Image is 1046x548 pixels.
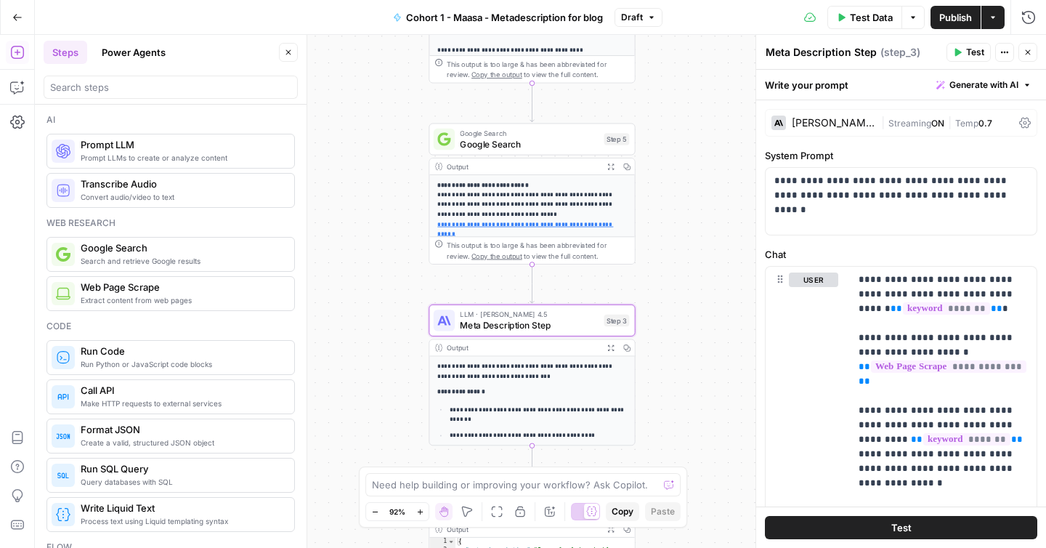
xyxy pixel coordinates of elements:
span: Google Search [460,137,599,150]
span: Paste [651,505,675,518]
button: Copy [606,502,639,521]
span: Generate with AI [949,78,1018,92]
span: Meta Description Step [460,318,599,331]
span: Cohort 1 - Maasa - Metadescription for blog [406,10,603,25]
span: Call API [81,383,283,398]
span: Transcribe Audio [81,177,283,191]
div: This output is too large & has been abbreviated for review. to view the full content. [447,240,629,261]
span: Query databases with SQL [81,476,283,488]
button: Generate with AI [931,76,1037,94]
button: Cohort 1 - Maasa - Metadescription for blog [384,6,612,29]
span: Prompt LLMs to create or analyze content [81,152,283,164]
textarea: Meta Description Step [766,45,877,60]
span: | [944,115,955,129]
div: Output [447,342,599,353]
div: 1 [429,538,455,547]
span: Google Search [460,128,599,139]
span: ON [931,118,944,129]
span: Process text using Liquid templating syntax [81,515,283,527]
span: Run Python or JavaScript code blocks [81,358,283,370]
span: Web Page Scrape [81,280,283,294]
div: Ai [46,113,295,126]
span: LLM · [PERSON_NAME] 4.5 [460,309,599,320]
g: Edge from step_5 to step_3 [530,265,535,303]
button: Draft [615,8,662,27]
div: Step 3 [604,315,630,327]
span: Make HTTP requests to external services [81,398,283,409]
div: Web research [46,217,295,230]
span: Draft [621,11,643,24]
label: System Prompt [765,148,1037,163]
div: Output [447,161,599,172]
span: Google Search [81,241,283,255]
label: Chat [765,247,1037,262]
span: ( step_3 ) [880,45,920,60]
span: 92% [389,506,405,517]
button: Steps [44,41,87,64]
g: Edge from step_1 to step_5 [530,83,535,121]
span: 0.7 [978,118,992,129]
button: Test [946,43,991,62]
div: Output [447,524,599,535]
span: Copy [612,505,633,518]
div: Write your prompt [756,70,1046,100]
div: Step 5 [604,133,630,145]
div: [PERSON_NAME] 4.5 [792,118,875,128]
span: | [881,115,888,129]
button: Paste [645,502,681,521]
span: Test [966,46,984,59]
input: Search steps [50,80,291,94]
button: user [789,273,838,287]
span: Copy the output [471,70,522,78]
div: This output is too large & has been abbreviated for review. to view the full content. [447,59,629,80]
span: Extract content from web pages [81,294,283,306]
button: Test Data [827,6,901,29]
button: Power Agents [93,41,174,64]
span: Test Data [850,10,893,25]
g: Edge from step_3 to step_6 [530,446,535,484]
button: Publish [931,6,981,29]
span: Search and retrieve Google results [81,255,283,267]
span: Create a valid, structured JSON object [81,437,283,448]
span: Convert audio/video to text [81,191,283,203]
span: Publish [939,10,972,25]
button: Test [765,516,1037,539]
span: Toggle code folding, rows 1 through 3 [447,538,455,547]
span: Streaming [888,118,931,129]
span: Format JSON [81,422,283,437]
span: Temp [955,118,978,129]
span: Prompt LLM [81,137,283,152]
span: Copy the output [471,251,522,259]
span: Test [891,520,912,535]
span: Run Code [81,344,283,358]
span: Write Liquid Text [81,501,283,515]
span: Run SQL Query [81,462,283,476]
div: Code [46,320,295,333]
